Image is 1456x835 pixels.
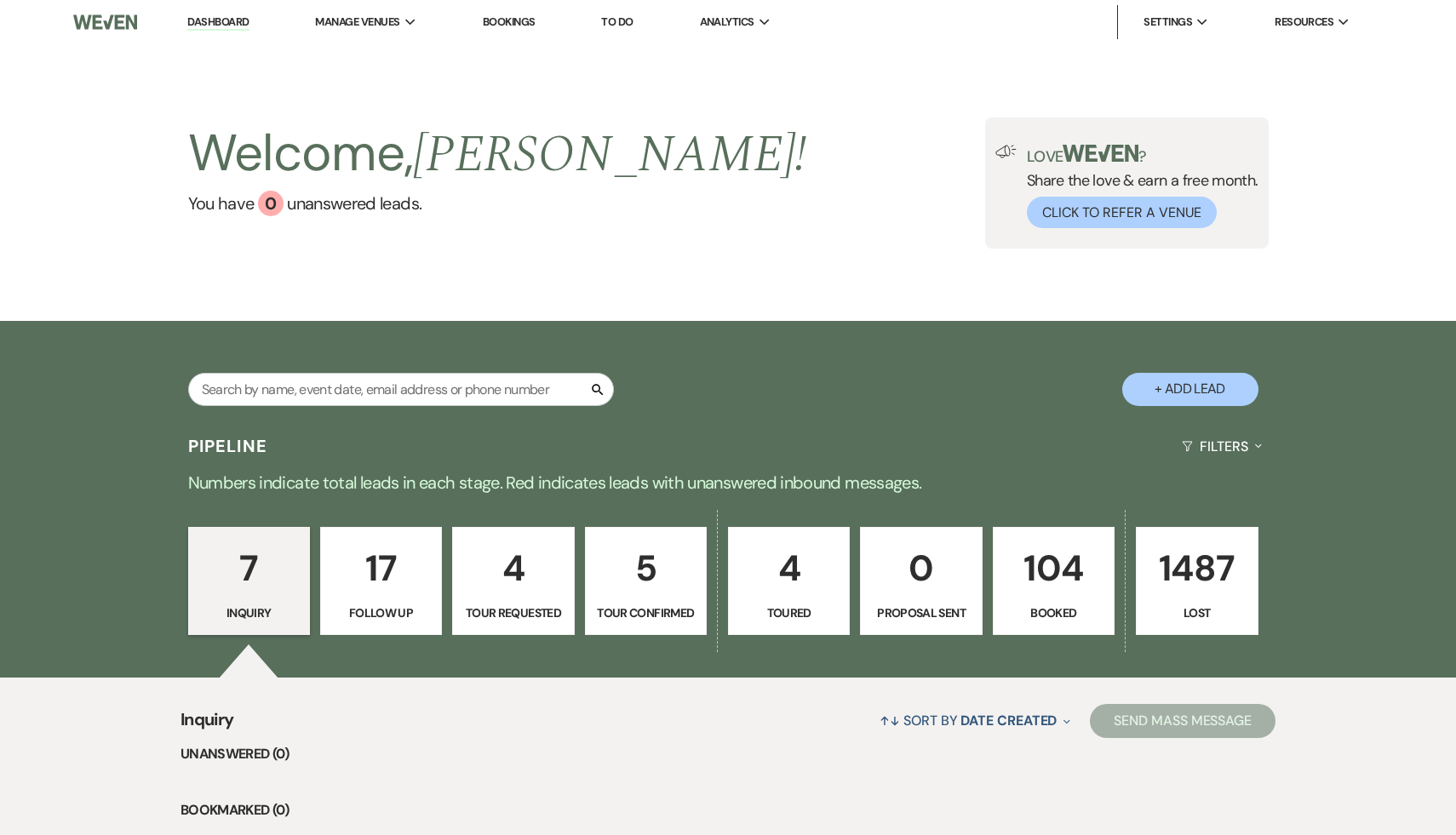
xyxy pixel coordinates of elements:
li: Bookmarked (0) [181,799,1275,821]
p: 5 [596,540,696,597]
p: 0 [871,540,971,597]
p: 1487 [1147,540,1247,597]
div: Share the love & earn a free month. [1017,145,1258,228]
a: Bookings [483,14,536,29]
p: Proposal Sent [871,603,971,622]
a: You have 0 unanswered leads. [188,191,807,216]
a: 4Toured [728,527,850,636]
span: [PERSON_NAME] ! [413,116,806,194]
p: Numbers indicate total leads in each stage. Red indicates leads with unanswered inbound messages. [115,469,1341,496]
p: Follow Up [331,603,431,622]
span: Date Created [960,712,1057,729]
a: 0Proposal Sent [860,527,982,636]
a: 17Follow Up [320,527,442,636]
p: Lost [1147,603,1247,622]
p: Tour Requested [463,603,563,622]
p: Toured [739,603,839,622]
input: Search by name, event date, email address or phone number [188,373,614,406]
span: ↑↓ [880,712,900,729]
button: Send Mass Message [1090,704,1275,738]
button: + Add Lead [1122,373,1258,406]
p: Inquiry [199,603,299,622]
a: 4Tour Requested [452,527,574,636]
li: Unanswered (0) [181,743,1275,765]
h2: Welcome, [188,117,807,191]
a: 104Booked [993,527,1115,636]
span: Analytics [700,14,754,31]
button: Filters [1175,424,1268,469]
button: Sort By Date Created [873,698,1077,743]
div: 0 [258,191,284,216]
h3: Pipeline [188,434,268,458]
a: Dashboard [187,14,249,31]
span: Settings [1144,14,1192,31]
span: Inquiry [181,706,234,743]
a: 5Tour Confirmed [585,527,707,636]
p: Tour Confirmed [596,603,696,622]
button: Click to Refer a Venue [1027,197,1217,228]
p: 7 [199,540,299,597]
a: To Do [601,14,633,29]
img: weven-logo-green.svg [1063,145,1138,162]
p: Booked [1004,603,1103,622]
img: Weven Logo [73,4,138,40]
a: 1487Lost [1136,527,1258,636]
p: 4 [463,540,563,597]
span: Manage Venues [315,14,399,31]
p: 17 [331,540,431,597]
span: Resources [1275,14,1333,31]
img: loud-speaker-illustration.svg [995,145,1017,158]
p: 4 [739,540,839,597]
p: Love ? [1027,145,1258,164]
p: 104 [1004,540,1103,597]
a: 7Inquiry [188,527,310,636]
